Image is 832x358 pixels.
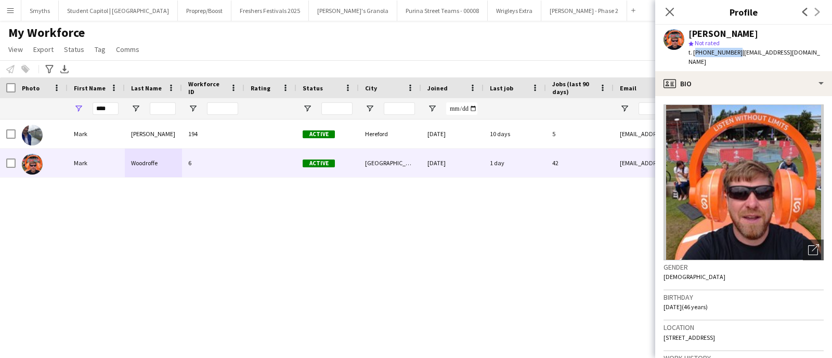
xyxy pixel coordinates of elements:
div: Mark [68,120,125,148]
span: Last job [490,84,513,92]
h3: Gender [664,262,824,272]
a: Tag [90,43,110,56]
img: Mark Biddle [22,125,43,145]
input: Workforce ID Filter Input [207,102,238,115]
span: | [EMAIL_ADDRESS][DOMAIN_NAME] [688,48,820,65]
span: My Workforce [8,25,85,41]
span: Export [33,45,54,54]
button: Freshers Festivals 2025 [231,1,309,21]
div: [PERSON_NAME] [125,120,182,148]
div: Bio [655,71,832,96]
div: [GEOGRAPHIC_DATA] [359,149,421,177]
div: Mark [68,149,125,177]
div: Hereford [359,120,421,148]
app-action-btn: Export XLSX [58,63,71,75]
input: First Name Filter Input [93,102,119,115]
span: t. [PHONE_NUMBER] [688,48,743,56]
div: [DATE] [421,149,484,177]
div: [DATE] [421,120,484,148]
a: Status [60,43,88,56]
button: Open Filter Menu [427,104,437,113]
img: Crew avatar or photo [664,104,824,260]
span: Email [620,84,636,92]
span: City [365,84,377,92]
div: [EMAIL_ADDRESS][DOMAIN_NAME] [614,149,822,177]
app-action-btn: Advanced filters [43,63,56,75]
div: [PERSON_NAME] [688,29,758,38]
button: Student Capitol | [GEOGRAPHIC_DATA] [59,1,178,21]
div: Woodroffe [125,149,182,177]
span: Last Name [131,84,162,92]
h3: Location [664,323,824,332]
button: Open Filter Menu [74,104,83,113]
input: Joined Filter Input [446,102,477,115]
input: Email Filter Input [639,102,815,115]
button: Open Filter Menu [365,104,374,113]
span: [STREET_ADDRESS] [664,334,715,341]
span: Tag [95,45,106,54]
button: Open Filter Menu [620,104,629,113]
span: View [8,45,23,54]
div: 5 [546,120,614,148]
div: 10 days [484,120,546,148]
span: Status [64,45,84,54]
button: Open Filter Menu [303,104,312,113]
button: Purina Street Teams - 00008 [397,1,488,21]
input: Status Filter Input [321,102,353,115]
span: Comms [116,45,139,54]
span: Status [303,84,323,92]
span: Rating [251,84,270,92]
div: 194 [182,120,244,148]
span: Workforce ID [188,80,226,96]
div: Open photos pop-in [803,240,824,260]
button: [PERSON_NAME] - Phase 2 [541,1,627,21]
h3: Birthday [664,293,824,302]
h3: Profile [655,5,832,19]
a: Comms [112,43,144,56]
span: Joined [427,84,448,92]
button: Wrigleys Extra [488,1,541,21]
input: Last Name Filter Input [150,102,176,115]
a: Export [29,43,58,56]
button: Smyths [21,1,59,21]
span: Jobs (last 90 days) [552,80,595,96]
span: Photo [22,84,40,92]
span: First Name [74,84,106,92]
button: Proprep/Boost [178,1,231,21]
button: Open Filter Menu [131,104,140,113]
span: Active [303,130,335,138]
span: Not rated [695,39,720,47]
div: [EMAIL_ADDRESS][DOMAIN_NAME] [614,120,822,148]
button: Open Filter Menu [188,104,198,113]
button: [PERSON_NAME]'s Granola [309,1,397,21]
div: 6 [182,149,244,177]
span: [DATE] (46 years) [664,303,708,311]
img: Mark Woodroffe [22,154,43,175]
span: [DEMOGRAPHIC_DATA] [664,273,725,281]
div: 42 [546,149,614,177]
input: City Filter Input [384,102,415,115]
div: 1 day [484,149,546,177]
span: Active [303,160,335,167]
a: View [4,43,27,56]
